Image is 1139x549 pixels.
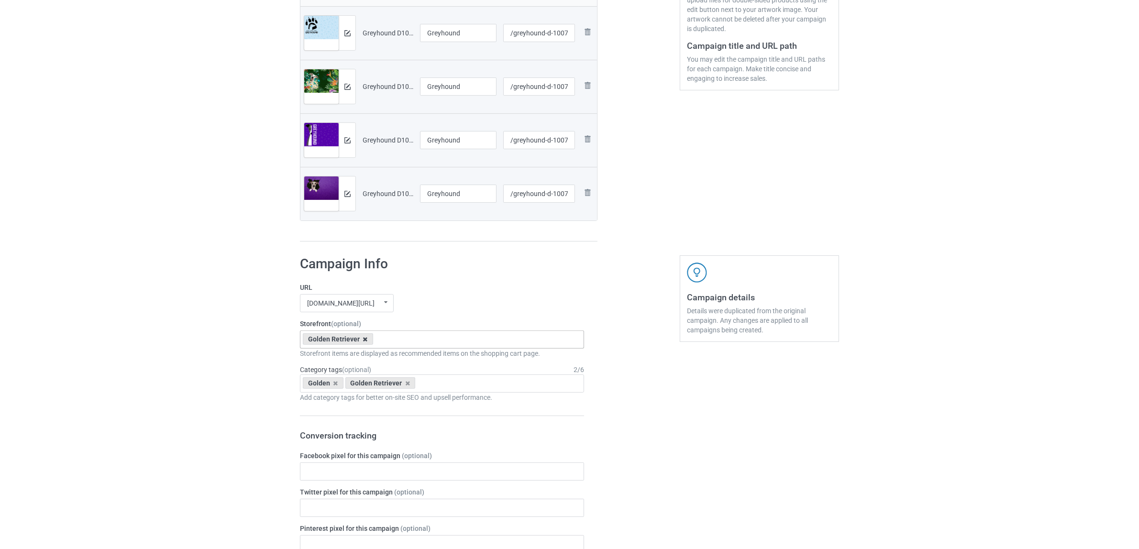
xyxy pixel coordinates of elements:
img: original.jpg [304,16,339,39]
h3: Campaign details [687,292,832,303]
label: Facebook pixel for this campaign [300,451,584,461]
h3: Campaign title and URL path [687,40,832,51]
img: svg+xml;base64,PD94bWwgdmVyc2lvbj0iMS4wIiBlbmNvZGluZz0iVVRGLTgiPz4KPHN2ZyB3aWR0aD0iMTRweCIgaGVpZ2... [344,137,351,143]
div: Details were duplicated from the original campaign. Any changes are applied to all campaigns bein... [687,306,832,335]
label: URL [300,283,584,292]
img: svg+xml;base64,PD94bWwgdmVyc2lvbj0iMS4wIiBlbmNvZGluZz0iVVRGLTgiPz4KPHN2ZyB3aWR0aD0iMjhweCIgaGVpZ2... [582,80,593,91]
div: Golden Retriever [303,333,373,345]
label: Category tags [300,365,371,374]
img: svg+xml;base64,PD94bWwgdmVyc2lvbj0iMS4wIiBlbmNvZGluZz0iVVRGLTgiPz4KPHN2ZyB3aWR0aD0iMjhweCIgaGVpZ2... [582,133,593,145]
img: svg+xml;base64,PD94bWwgdmVyc2lvbj0iMS4wIiBlbmNvZGluZz0iVVRGLTgiPz4KPHN2ZyB3aWR0aD0iMjhweCIgaGVpZ2... [582,26,593,38]
label: Storefront [300,319,584,329]
div: 2 / 6 [574,365,584,374]
img: svg+xml;base64,PD94bWwgdmVyc2lvbj0iMS4wIiBlbmNvZGluZz0iVVRGLTgiPz4KPHN2ZyB3aWR0aD0iMTRweCIgaGVpZ2... [344,84,351,90]
div: Golden [303,377,343,389]
div: Add category tags for better on-site SEO and upsell performance. [300,393,584,402]
img: svg+xml;base64,PD94bWwgdmVyc2lvbj0iMS4wIiBlbmNvZGluZz0iVVRGLTgiPz4KPHN2ZyB3aWR0aD0iMTRweCIgaGVpZ2... [344,191,351,197]
div: Greyhound D1007 (3).jpg [363,135,413,145]
div: You may edit the campaign title and URL paths for each campaign. Make title concise and engaging ... [687,55,832,83]
span: (optional) [394,488,424,496]
h3: Conversion tracking [300,430,584,441]
div: Golden Retriever [345,377,416,389]
div: [DOMAIN_NAME][URL] [307,300,375,307]
img: svg+xml;base64,PD94bWwgdmVyc2lvbj0iMS4wIiBlbmNvZGluZz0iVVRGLTgiPz4KPHN2ZyB3aWR0aD0iNDJweCIgaGVpZ2... [687,263,707,283]
span: (optional) [400,525,431,532]
img: original.jpg [304,123,339,146]
img: svg+xml;base64,PD94bWwgdmVyc2lvbj0iMS4wIiBlbmNvZGluZz0iVVRGLTgiPz4KPHN2ZyB3aWR0aD0iMjhweCIgaGVpZ2... [582,187,593,198]
img: original.jpg [304,69,339,93]
div: Storefront items are displayed as recommended items on the shopping cart page. [300,349,584,358]
span: (optional) [342,366,371,373]
img: original.jpg [304,176,339,200]
h1: Campaign Info [300,255,584,273]
span: (optional) [331,320,361,328]
label: Pinterest pixel for this campaign [300,524,584,533]
img: svg+xml;base64,PD94bWwgdmVyc2lvbj0iMS4wIiBlbmNvZGluZz0iVVRGLTgiPz4KPHN2ZyB3aWR0aD0iMTRweCIgaGVpZ2... [344,30,351,36]
div: Greyhound D1007 (1).jpg [363,28,413,38]
span: (optional) [402,452,432,460]
div: Greyhound D1007 (4).jpg [363,189,413,198]
label: Twitter pixel for this campaign [300,487,584,497]
div: Greyhound D1007 (2).jpg [363,82,413,91]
